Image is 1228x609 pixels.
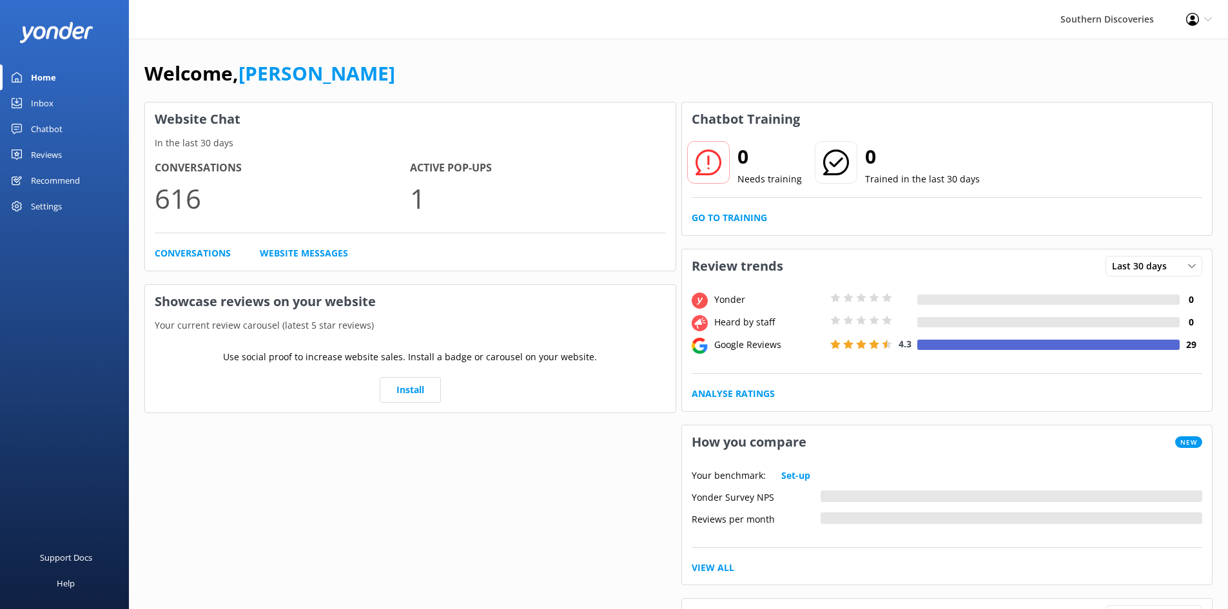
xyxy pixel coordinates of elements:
[40,545,92,570] div: Support Docs
[682,425,816,459] h3: How you compare
[865,141,980,172] h2: 0
[737,141,802,172] h2: 0
[1180,315,1202,329] h4: 0
[692,387,775,401] a: Analyse Ratings
[57,570,75,596] div: Help
[692,512,821,524] div: Reviews per month
[692,211,767,225] a: Go to Training
[781,469,810,483] a: Set-up
[31,193,62,219] div: Settings
[260,246,348,260] a: Website Messages
[711,293,827,307] div: Yonder
[223,350,597,364] p: Use social proof to increase website sales. Install a badge or carousel on your website.
[145,285,676,318] h3: Showcase reviews on your website
[31,90,54,116] div: Inbox
[692,490,821,502] div: Yonder Survey NPS
[145,136,676,150] p: In the last 30 days
[239,60,395,86] a: [PERSON_NAME]
[155,177,410,220] p: 616
[155,160,410,177] h4: Conversations
[145,102,676,136] h3: Website Chat
[19,22,93,43] img: yonder-white-logo.png
[31,142,62,168] div: Reviews
[692,561,734,575] a: View All
[155,246,231,260] a: Conversations
[682,102,810,136] h3: Chatbot Training
[737,172,802,186] p: Needs training
[711,315,827,329] div: Heard by staff
[31,168,80,193] div: Recommend
[899,338,911,350] span: 4.3
[380,377,441,403] a: Install
[410,160,665,177] h4: Active Pop-ups
[31,116,63,142] div: Chatbot
[31,64,56,90] div: Home
[711,338,827,352] div: Google Reviews
[145,318,676,333] p: Your current review carousel (latest 5 star reviews)
[682,249,793,283] h3: Review trends
[1112,259,1174,273] span: Last 30 days
[1180,338,1202,352] h4: 29
[1175,436,1202,448] span: New
[144,58,395,89] h1: Welcome,
[1180,293,1202,307] h4: 0
[692,469,766,483] p: Your benchmark:
[410,177,665,220] p: 1
[865,172,980,186] p: Trained in the last 30 days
